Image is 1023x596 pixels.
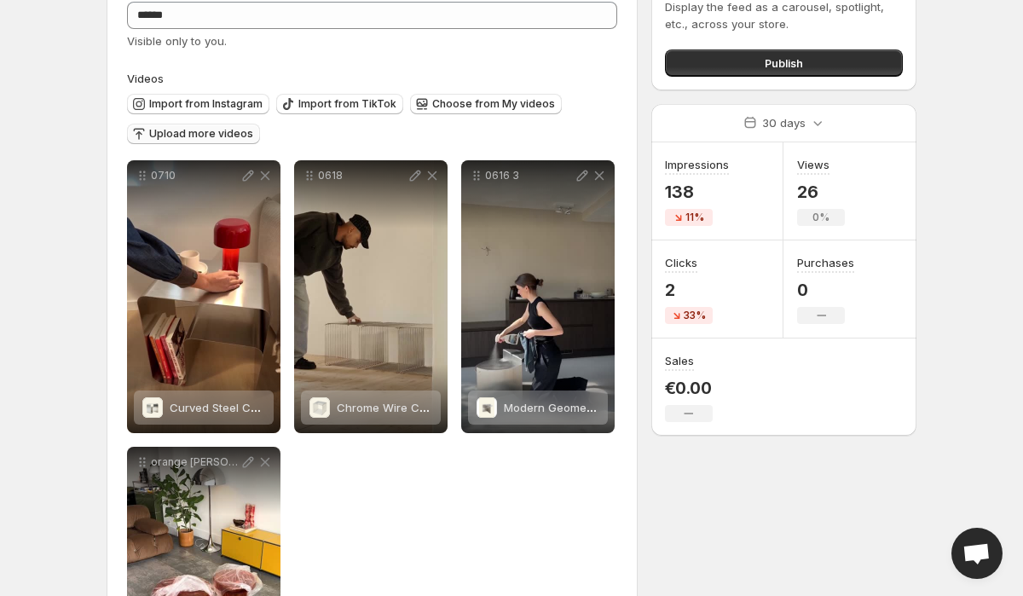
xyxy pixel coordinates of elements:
[812,211,829,224] span: 0%
[337,401,500,414] span: Chrome Wire Cube Side Table
[797,254,854,271] h3: Purchases
[684,309,706,322] span: 33%
[127,160,280,433] div: 0710Curved Steel Coffee TableCurved Steel Coffee Table
[762,114,806,131] p: 30 days
[461,160,615,433] div: 0616 3Modern Geometric Side TableModern Geometric Side Table
[170,401,312,414] span: Curved Steel Coffee Table
[127,124,260,144] button: Upload more videos
[797,182,845,202] p: 26
[127,94,269,114] button: Import from Instagram
[797,156,829,173] h3: Views
[149,97,263,111] span: Import from Instagram
[294,160,448,433] div: 0618Chrome Wire Cube Side TableChrome Wire Cube Side Table
[685,211,704,224] span: 11%
[485,169,574,182] p: 0616 3
[151,169,240,182] p: 0710
[276,94,403,114] button: Import from TikTok
[432,97,555,111] span: Choose from My videos
[951,528,1003,579] div: Open chat
[142,397,163,418] img: Curved Steel Coffee Table
[665,378,713,398] p: €0.00
[298,97,396,111] span: Import from TikTok
[665,352,694,369] h3: Sales
[318,169,407,182] p: 0618
[504,401,663,414] span: Modern Geometric Side Table
[410,94,562,114] button: Choose from My videos
[765,55,803,72] span: Publish
[309,397,330,418] img: Chrome Wire Cube Side Table
[665,280,713,300] p: 2
[665,254,697,271] h3: Clicks
[665,156,729,173] h3: Impressions
[665,182,729,202] p: 138
[127,72,164,85] span: Videos
[797,280,854,300] p: 0
[665,49,903,77] button: Publish
[149,127,253,141] span: Upload more videos
[127,34,227,48] span: Visible only to you.
[151,455,240,469] p: orange [PERSON_NAME] table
